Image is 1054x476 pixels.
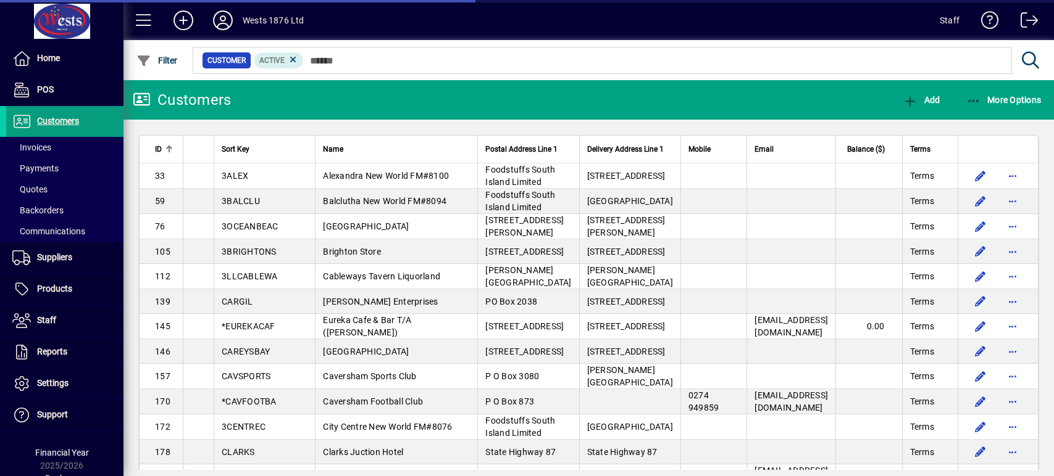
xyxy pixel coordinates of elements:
[6,368,123,399] a: Settings
[37,84,54,94] span: POS
[155,271,170,281] span: 112
[1003,392,1023,411] button: More options
[910,320,934,332] span: Terms
[485,416,555,438] span: Foodstuffs South Island Limited
[587,447,658,457] span: State Highway 87
[1003,242,1023,261] button: More options
[910,345,934,358] span: Terms
[222,297,253,306] span: CARGIL
[587,142,664,156] span: Delivery Address Line 1
[254,52,304,68] mat-chip: Activation Status: Active
[910,421,934,433] span: Terms
[1003,216,1023,236] button: More options
[910,170,934,182] span: Terms
[587,215,666,237] span: [STREET_ADDRESS][PERSON_NAME]
[587,171,666,181] span: [STREET_ADDRESS]
[971,342,990,361] button: Edit
[485,165,555,187] span: Foodstuffs South Island Limited
[587,297,666,306] span: [STREET_ADDRESS]
[323,315,411,337] span: Eureka Cafe & Bar T/A ([PERSON_NAME])
[136,55,178,65] span: Filter
[1011,2,1039,43] a: Logout
[6,200,123,221] a: Backorders
[971,442,990,462] button: Edit
[6,179,123,200] a: Quotes
[323,247,381,256] span: Brighton Store
[222,422,266,432] span: 3CENTREC
[37,378,69,388] span: Settings
[133,90,231,110] div: Customers
[6,274,123,305] a: Products
[323,347,409,356] span: [GEOGRAPHIC_DATA]
[133,49,181,72] button: Filter
[485,190,555,212] span: Foodstuffs South Island Limited
[688,142,711,156] span: Mobile
[155,171,165,181] span: 33
[12,142,51,152] span: Invoices
[155,297,170,306] span: 139
[910,370,934,382] span: Terms
[940,10,960,30] div: Staff
[971,191,990,211] button: Edit
[6,242,123,273] a: Suppliers
[972,2,999,43] a: Knowledge Base
[323,371,416,381] span: Caversham Sports Club
[1003,442,1023,462] button: More options
[910,195,934,207] span: Terms
[1003,166,1023,186] button: More options
[37,116,79,126] span: Customers
[222,347,270,356] span: CAREYSBAY
[485,347,564,356] span: [STREET_ADDRESS]
[35,448,89,458] span: Financial Year
[6,158,123,179] a: Payments
[910,220,934,232] span: Terms
[203,9,243,31] button: Profile
[37,284,72,293] span: Products
[222,196,260,206] span: 3BALCLU
[6,75,123,105] a: POS
[6,400,123,430] a: Support
[971,242,990,261] button: Edit
[971,266,990,286] button: Edit
[155,196,165,206] span: 59
[207,54,246,67] span: Customer
[323,221,409,231] span: [GEOGRAPHIC_DATA]
[323,171,449,181] span: Alexandra New World FM#8100
[37,252,72,262] span: Suppliers
[155,422,170,432] span: 172
[12,163,59,173] span: Payments
[12,226,85,236] span: Communications
[966,95,1042,105] span: More Options
[755,142,774,156] span: Email
[587,265,673,287] span: [PERSON_NAME][GEOGRAPHIC_DATA]
[485,265,571,287] span: [PERSON_NAME][GEOGRAPHIC_DATA]
[323,142,470,156] div: Name
[587,196,673,206] span: [GEOGRAPHIC_DATA]
[971,366,990,386] button: Edit
[155,142,162,156] span: ID
[37,409,68,419] span: Support
[37,315,56,325] span: Staff
[323,297,438,306] span: [PERSON_NAME] Enterprises
[1003,366,1023,386] button: More options
[485,142,558,156] span: Postal Address Line 1
[155,347,170,356] span: 146
[155,247,170,256] span: 105
[1003,342,1023,361] button: More options
[847,142,885,156] span: Balance ($)
[971,316,990,336] button: Edit
[755,315,828,337] span: [EMAIL_ADDRESS][DOMAIN_NAME]
[485,447,556,457] span: State Highway 87
[755,142,828,156] div: Email
[155,221,165,231] span: 76
[164,9,203,31] button: Add
[587,422,673,432] span: [GEOGRAPHIC_DATA]
[688,390,719,412] span: 0274 949859
[222,142,249,156] span: Sort Key
[37,53,60,63] span: Home
[155,447,170,457] span: 178
[485,396,534,406] span: P O Box 873
[1003,292,1023,311] button: More options
[323,142,343,156] span: Name
[323,422,452,432] span: City Centre New World FM#8076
